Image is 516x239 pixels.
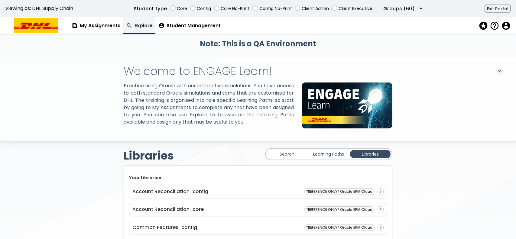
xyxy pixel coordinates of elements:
[259,5,292,12] label: Config No-Print
[177,5,187,12] label: Core
[129,175,387,180] h6: Your Libraries
[479,20,490,32] button: stars
[158,23,165,29] span: account_circle
[197,5,211,12] label: Config
[193,188,208,195] span: config
[383,5,415,12] label: Groups (60)
[378,225,383,230] span: navigate_next
[267,150,307,158] a: Search
[308,150,349,158] a: Learning Paths
[306,225,372,230] span: *REFERENCE ONLY* Oracle EPM Cloud
[132,206,190,213] span: Account Reconciliation
[496,68,503,74] span: expand_more
[378,207,383,212] span: navigate_next
[306,208,372,212] span: *REFERENCE ONLY* Oracle EPM Cloud
[418,6,424,11] span: expand_more
[181,224,197,231] span: config
[129,203,387,216] a: Account Reconciliationcore*REFERENCE ONLY* Oracle EPM Cloudnavigate_next
[383,5,424,12] button: Groups (60)expand_more
[124,65,272,78] h1: Welcome to ENGAGE Learn!
[193,206,204,213] span: core
[155,17,224,34] a: account_circleStudent Management
[129,221,387,234] a: Common Featuresconfig*REFERENCE ONLY* Oracle EPM Cloudnavigate_next
[302,5,329,12] label: Client Admin
[302,82,392,128] img: organization banner
[485,5,511,13] button: Exit Portal
[124,149,174,162] h1: Libraries
[5,6,73,11] span: Viewing as: DHL Supply Chain
[132,224,178,231] span: Common Features
[350,150,391,158] a: Libraries
[490,21,498,30] span: help
[221,5,249,12] label: Core No-Print
[479,21,487,30] span: stars
[132,188,190,195] span: Account Reconciliation
[0,40,516,48] h3: Note: This is a QA Environment
[124,82,294,129] div: Practice using Oracle with our interactive simulations. You have access to both standard Oracle s...
[134,5,167,12] label: Student type
[72,23,78,29] span: feed
[69,17,123,34] a: My Assignments
[129,185,387,198] a: Account Reconciliationconfig*REFERENCE ONLY* Oracle EPM Cloudnavigate_next
[14,18,58,34] img: Logo
[378,189,383,194] span: navigate_next
[490,21,501,30] button: Help
[501,21,510,30] button: Account
[69,17,513,34] nav: Navigation Links
[126,23,132,29] span: search
[123,17,156,34] a: Explore
[339,5,372,12] label: Client Executive
[501,21,510,30] span: account
[306,189,372,194] span: *REFERENCE ONLY* Oracle EPM Cloud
